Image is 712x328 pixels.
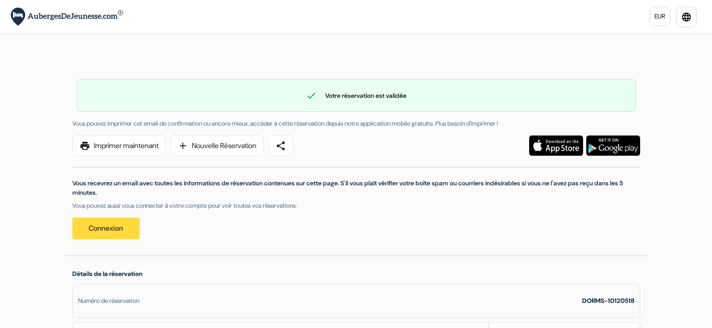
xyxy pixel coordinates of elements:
a: Connexion [72,218,140,239]
span: Détails de la réservation [72,270,142,278]
span: check [306,90,317,101]
img: Téléchargez l'application gratuite [529,136,583,156]
strong: DORMS-10120518 [582,297,634,305]
span: add [177,140,188,151]
a: language [676,7,697,27]
span: Vous pouvez imprimer cet email de confirmation ou encore mieux, accéder à cette réservation depui... [72,119,498,127]
i: language [681,12,692,22]
a: EUR [650,7,670,26]
img: Téléchargez l'application gratuite [586,136,640,156]
p: Vous pouvez aussi vous connecter à votre compte pour voir toutes vos réservations : [72,201,640,210]
p: Vous recevrez un email avec toutes les informations de réservation contenues sur cette page. S'il... [72,179,640,197]
a: addNouvelle Réservation [170,136,264,156]
div: Votre réservation est validée [77,90,635,101]
span: share [275,140,286,151]
a: printImprimer maintenant [72,136,166,156]
span: print [80,140,90,151]
img: AubergesDeJeunesse.com [11,8,123,26]
div: Numéro de réservation [78,296,139,306]
a: share [268,136,293,156]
